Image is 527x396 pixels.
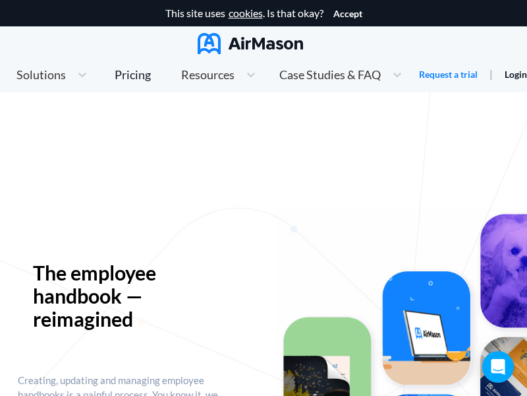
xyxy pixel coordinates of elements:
a: Pricing [115,63,151,86]
span: Resources [181,69,235,81]
button: Accept cookies [333,9,362,19]
span: Solutions [16,69,66,81]
div: Pricing [115,69,151,81]
img: AirMason Logo [198,33,303,54]
a: Request a trial [419,68,478,81]
div: Open Intercom Messenger [482,351,514,383]
p: The employee handbook — reimagined [33,261,206,331]
a: Login [505,69,527,80]
a: cookies [229,7,263,19]
span: Case Studies & FAQ [279,69,381,81]
span: | [489,67,493,80]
